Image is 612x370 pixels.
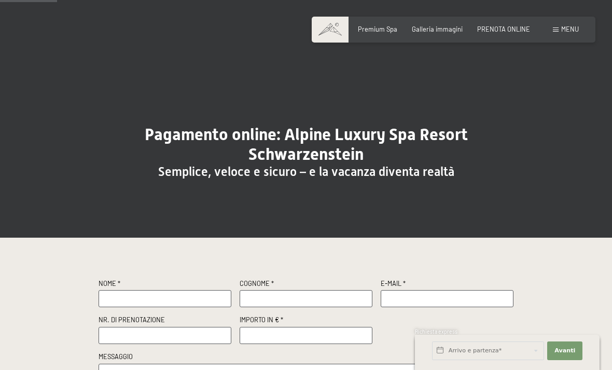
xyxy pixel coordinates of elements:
span: Richiesta express [415,328,457,335]
a: Galleria immagini [412,25,463,33]
label: Importo in € * [240,316,372,327]
label: Nome * [99,279,231,291]
label: Messaggio [99,352,513,364]
label: E-Mail * [381,279,513,291]
button: Avanti [547,341,582,360]
span: Avanti [554,347,575,355]
a: PRENOTA ONLINE [477,25,530,33]
span: Pagamento online: Alpine Luxury Spa Resort Schwarzenstein [145,125,468,164]
label: Nr. di prenotazione [99,316,231,327]
span: Semplice, veloce e sicuro – e la vacanza diventa realtà [158,165,454,179]
a: Premium Spa [358,25,397,33]
label: Cognome * [240,279,372,291]
span: Menu [561,25,579,33]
